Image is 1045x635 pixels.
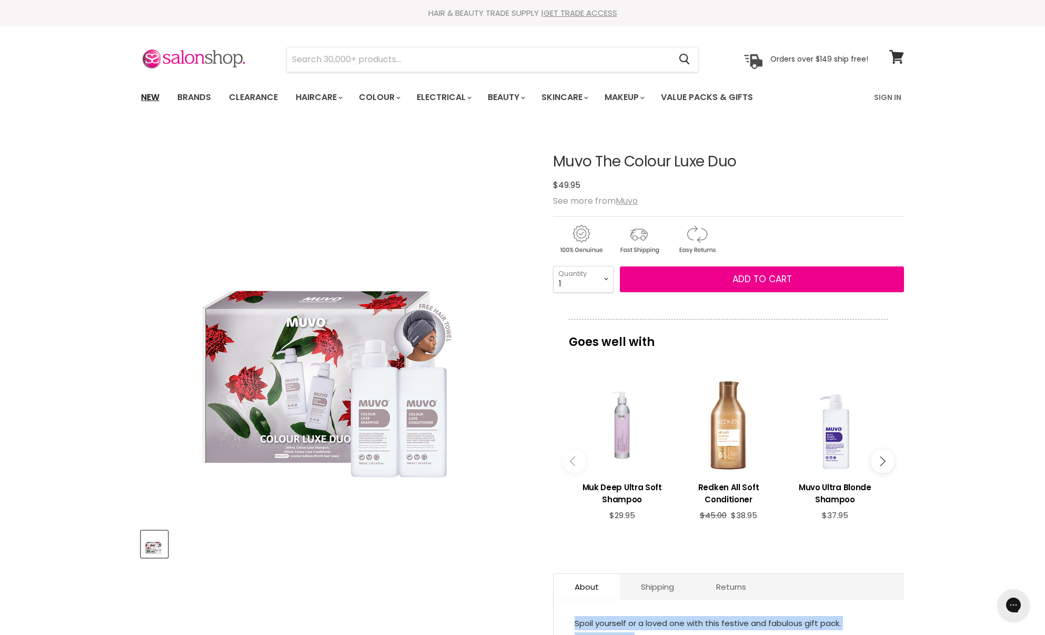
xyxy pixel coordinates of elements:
a: View product:Muvo Ultra Blonde Shampoo [787,378,883,473]
a: Value Packs & Gifts [653,86,761,108]
p: Spoil yourself or a loved one with this festive and fabulous gift pack. [575,616,883,632]
span: Add to cart [732,273,792,285]
button: Add to cart [620,266,904,293]
a: Returns [695,574,767,600]
form: Product [286,47,699,72]
a: Colour [351,86,407,108]
select: Quantity [553,266,614,292]
nav: Main [128,82,917,113]
a: Sign In [868,86,908,108]
img: Muvo The Colour Luxe Duo [142,532,167,557]
a: View product:Muk Deep Ultra Soft Shampoo [574,378,670,473]
a: View product:Redken All Soft Conditioner [680,378,776,473]
a: New [133,86,167,108]
a: GET TRADE ACCESS [544,7,617,18]
p: Goes well with [569,319,888,354]
div: HAIR & BEAUTY TRADE SUPPLY | [128,8,917,18]
iframe: Gorgias live chat messenger [992,586,1034,624]
a: Brands [169,86,219,108]
h3: Redken All Soft Conditioner [680,481,776,505]
input: Search [287,47,670,72]
div: Muvo The Colour Luxe Duo image. Click or Scroll to Zoom. [141,127,534,521]
img: returns.gif [669,223,725,255]
span: $45.00 [700,510,727,521]
a: Makeup [597,86,651,108]
img: genuine.gif [553,223,609,255]
p: Orders over $149 ship free! [770,54,868,64]
a: About [554,574,620,600]
ul: Main menu [133,82,815,113]
a: Shipping [620,574,695,600]
a: Beauty [480,86,531,108]
a: Haircare [288,86,349,108]
span: $29.95 [609,510,635,521]
a: View product:Muk Deep Ultra Soft Shampoo [574,473,670,511]
button: Muvo The Colour Luxe Duo [141,531,168,558]
a: View product:Redken All Soft Conditioner [680,473,776,511]
button: Search [670,47,698,72]
img: shipping.gif [611,223,667,255]
div: Product thumbnails [139,528,536,558]
span: See more from [553,195,638,207]
a: View product:Muvo Ultra Blonde Shampoo [787,473,883,511]
a: Skincare [534,86,595,108]
span: $49.95 [553,179,580,191]
h3: Muk Deep Ultra Soft Shampoo [574,481,670,505]
a: Electrical [409,86,478,108]
a: Muvo [616,195,638,207]
h1: Muvo The Colour Luxe Duo [553,154,904,170]
h3: Muvo Ultra Blonde Shampoo [787,481,883,505]
span: $38.95 [731,510,757,521]
span: $37.95 [822,510,848,521]
a: Clearance [221,86,286,108]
